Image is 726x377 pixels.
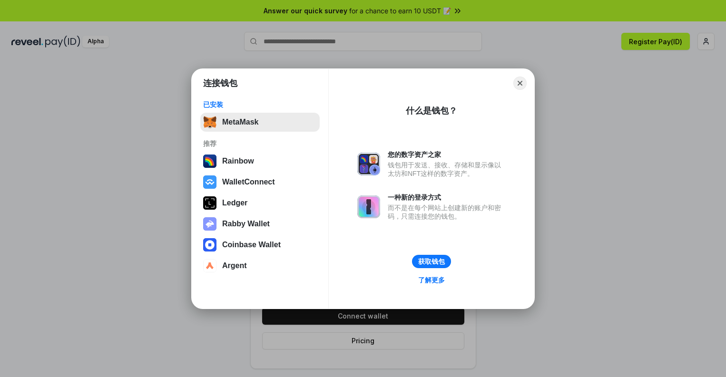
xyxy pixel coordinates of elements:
button: Rabby Wallet [200,214,320,233]
button: Coinbase Wallet [200,235,320,254]
div: 钱包用于发送、接收、存储和显示像以太坊和NFT这样的数字资产。 [388,161,506,178]
div: 了解更多 [418,276,445,284]
div: 什么是钱包？ [406,105,457,116]
button: 获取钱包 [412,255,451,268]
button: Argent [200,256,320,275]
a: 了解更多 [412,274,451,286]
img: svg+xml,%3Csvg%20xmlns%3D%22http%3A%2F%2Fwww.w3.org%2F2000%2Fsvg%22%20width%3D%2228%22%20height%3... [203,196,216,210]
img: svg+xml,%3Csvg%20xmlns%3D%22http%3A%2F%2Fwww.w3.org%2F2000%2Fsvg%22%20fill%3D%22none%22%20viewBox... [203,217,216,231]
button: WalletConnect [200,173,320,192]
div: 获取钱包 [418,257,445,266]
button: MetaMask [200,113,320,132]
img: svg+xml,%3Csvg%20width%3D%2228%22%20height%3D%2228%22%20viewBox%3D%220%200%2028%2028%22%20fill%3D... [203,259,216,272]
img: svg+xml,%3Csvg%20width%3D%22120%22%20height%3D%22120%22%20viewBox%3D%220%200%20120%20120%22%20fil... [203,155,216,168]
div: 您的数字资产之家 [388,150,506,159]
div: MetaMask [222,118,258,126]
div: WalletConnect [222,178,275,186]
h1: 连接钱包 [203,77,237,89]
div: Coinbase Wallet [222,241,281,249]
div: 推荐 [203,139,317,148]
div: 一种新的登录方式 [388,193,506,202]
div: Ledger [222,199,247,207]
img: svg+xml,%3Csvg%20xmlns%3D%22http%3A%2F%2Fwww.w3.org%2F2000%2Fsvg%22%20fill%3D%22none%22%20viewBox... [357,195,380,218]
div: Rainbow [222,157,254,165]
button: Ledger [200,193,320,213]
img: svg+xml,%3Csvg%20width%3D%2228%22%20height%3D%2228%22%20viewBox%3D%220%200%2028%2028%22%20fill%3D... [203,175,216,189]
img: svg+xml,%3Csvg%20xmlns%3D%22http%3A%2F%2Fwww.w3.org%2F2000%2Fsvg%22%20fill%3D%22none%22%20viewBox... [357,153,380,175]
img: svg+xml,%3Csvg%20fill%3D%22none%22%20height%3D%2233%22%20viewBox%3D%220%200%2035%2033%22%20width%... [203,116,216,129]
div: 已安装 [203,100,317,109]
button: Rainbow [200,152,320,171]
div: Rabby Wallet [222,220,270,228]
button: Close [513,77,527,90]
div: 而不是在每个网站上创建新的账户和密码，只需连接您的钱包。 [388,203,506,221]
div: Argent [222,261,247,270]
img: svg+xml,%3Csvg%20width%3D%2228%22%20height%3D%2228%22%20viewBox%3D%220%200%2028%2028%22%20fill%3D... [203,238,216,251]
